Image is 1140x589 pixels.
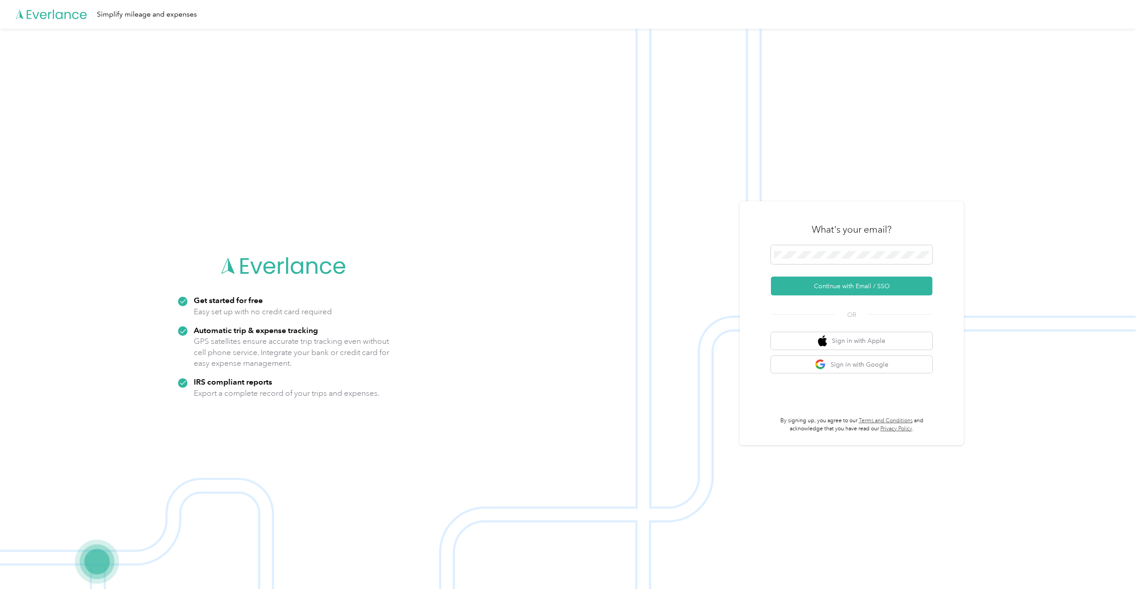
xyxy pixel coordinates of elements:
[836,310,867,320] span: OR
[194,325,318,335] strong: Automatic trip & expense tracking
[194,336,390,369] p: GPS satellites ensure accurate trip tracking even without cell phone service. Integrate your bank...
[771,332,932,350] button: apple logoSign in with Apple
[194,388,379,399] p: Export a complete record of your trips and expenses.
[771,356,932,373] button: google logoSign in with Google
[812,223,892,236] h3: What's your email?
[818,335,827,346] img: apple logo
[194,306,332,317] p: Easy set up with no credit card required
[815,359,826,370] img: google logo
[771,417,932,433] p: By signing up, you agree to our and acknowledge that you have read our .
[194,377,272,386] strong: IRS compliant reports
[97,9,197,20] div: Simplify mileage and expenses
[880,425,912,432] a: Privacy Policy
[859,417,913,424] a: Terms and Conditions
[771,277,932,295] button: Continue with Email / SSO
[194,295,263,305] strong: Get started for free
